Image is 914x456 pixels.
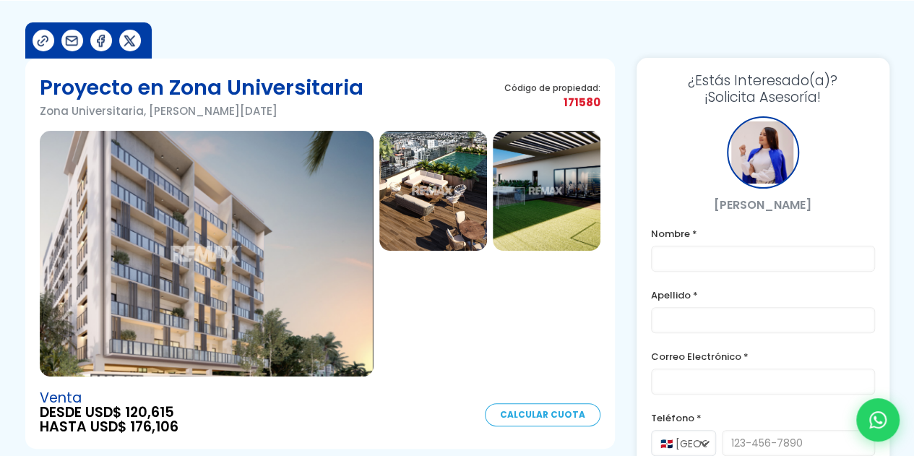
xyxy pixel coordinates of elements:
[40,102,363,120] p: Zona Universitaria, [PERSON_NAME][DATE]
[651,348,875,366] label: Correo Electrónico *
[504,93,600,111] span: 171580
[493,131,600,251] img: Proyecto en Zona Universitaria
[379,131,487,251] img: Proyecto en Zona Universitaria
[651,409,875,427] label: Teléfono *
[651,225,875,243] label: Nombre *
[40,420,178,434] span: HASTA USD$ 176,106
[651,72,875,89] span: ¿Estás Interesado(a)?
[722,430,875,456] input: 123-456-7890
[122,33,137,48] img: Compartir
[64,33,79,48] img: Compartir
[40,73,363,102] h1: Proyecto en Zona Universitaria
[651,286,875,304] label: Apellido *
[40,131,374,377] img: Proyecto en Zona Universitaria
[40,391,178,405] span: Venta
[504,82,600,93] span: Código de propiedad:
[651,72,875,106] h3: ¡Solicita Asesoría!
[40,405,178,420] span: DESDE USD$ 120,615
[35,33,51,48] img: Compartir
[485,403,600,426] a: Calcular Cuota
[727,116,799,189] div: Mery López
[93,33,108,48] img: Compartir
[651,196,875,214] p: [PERSON_NAME]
